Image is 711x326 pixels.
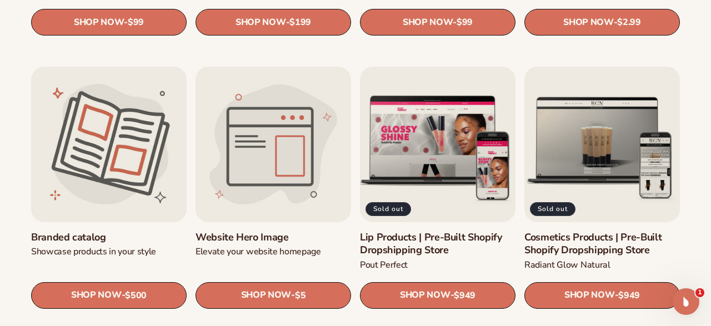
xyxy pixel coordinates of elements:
[360,231,515,257] a: Lip Products | Pre-Built Shopify Dropshipping Store
[236,17,286,28] span: SHOP NOW
[695,288,704,297] span: 1
[524,282,680,309] a: SHOP NOW- $949
[360,9,515,36] a: SHOP NOW- $99
[564,290,614,300] span: SHOP NOW
[289,17,311,28] span: $199
[128,17,144,28] span: $99
[31,9,187,36] a: SHOP NOW- $99
[125,290,147,301] span: $500
[360,282,515,309] a: SHOP NOW- $949
[400,290,450,300] span: SHOP NOW
[524,231,680,257] a: Cosmetics Products | Pre-Built Shopify Dropshipping Store
[196,9,351,36] a: SHOP NOW- $199
[618,290,640,301] span: $949
[196,231,351,244] a: Website Hero Image
[31,282,187,309] a: SHOP NOW- $500
[617,17,640,28] span: $2.99
[71,290,121,300] span: SHOP NOW
[196,282,351,309] a: SHOP NOW- $5
[74,17,124,28] span: SHOP NOW
[31,231,187,244] a: Branded catalog
[295,290,306,301] span: $5
[457,17,473,28] span: $99
[403,17,453,28] span: SHOP NOW
[241,290,291,300] span: SHOP NOW
[524,9,680,36] a: SHOP NOW- $2.99
[563,17,613,28] span: SHOP NOW
[673,288,699,315] iframe: Intercom live chat
[454,290,475,301] span: $949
